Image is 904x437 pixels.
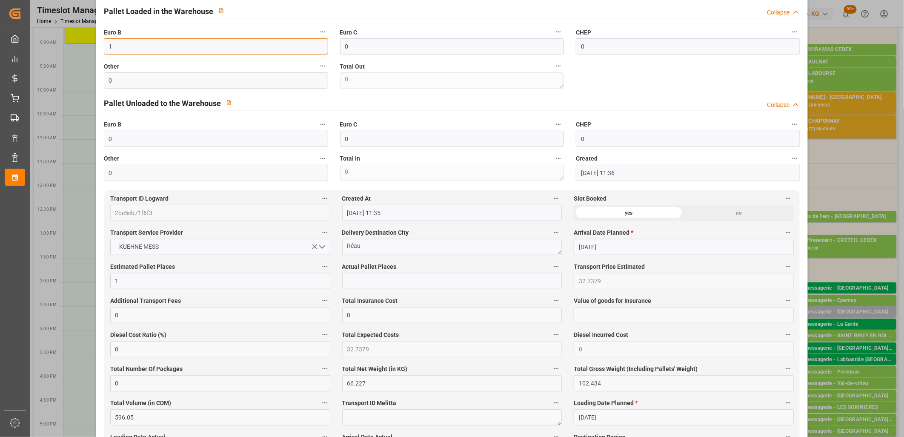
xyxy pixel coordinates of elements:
[574,296,651,305] span: Value of goods for Insurance
[221,95,237,111] button: View description
[574,331,628,339] span: Diesel Incurred Cost
[104,154,119,163] span: Other
[783,363,794,374] button: Total Gross Weight (Including Pallets' Weight)
[684,205,794,221] div: no
[319,261,330,272] button: Estimated Pallet Places
[576,28,591,37] span: CHEP
[789,153,800,164] button: Created
[551,261,562,272] button: Actual Pallet Places
[340,72,564,89] textarea: 0
[342,399,397,408] span: Transport ID Melitta
[110,365,183,374] span: Total Number Of Packages
[574,239,794,255] input: DD-MM-YYYY
[110,194,169,203] span: Transport ID Logward
[319,295,330,306] button: Additional Transport Fees
[110,296,181,305] span: Additional Transport Fees
[574,228,633,237] span: Arrival Date Planned
[340,165,564,181] textarea: 0
[104,120,121,129] span: Euro B
[340,28,358,37] span: Euro C
[574,365,698,374] span: Total Gross Weight (Including Pallets' Weight)
[317,60,328,72] button: Other
[553,26,564,37] button: Euro C
[551,227,562,238] button: Delivery Destination City
[342,194,371,203] span: Created At
[342,239,562,255] textarea: Réau
[104,6,213,17] h2: Pallet Loaded in the Warehouse
[789,119,800,130] button: CHEP
[783,295,794,306] button: Value of goods for Insurance
[576,165,800,181] input: DD-MM-YYYY HH:MM
[574,205,684,221] div: yes
[767,8,790,17] div: Collapse
[342,296,398,305] span: Total Insurance Cost
[783,193,794,204] button: Slot Booked
[553,60,564,72] button: Total Out
[576,154,598,163] span: Created
[576,120,591,129] span: CHEP
[110,228,183,237] span: Transport Service Provider
[110,262,175,271] span: Estimated Pallet Places
[783,329,794,340] button: Diesel Incurred Cost
[317,153,328,164] button: Other
[553,153,564,164] button: Total In
[340,62,365,71] span: Total Out
[551,295,562,306] button: Total Insurance Cost
[574,409,794,425] input: DD-MM-YYYY
[319,397,330,408] button: Total Volume (in CDM)
[319,193,330,204] button: Transport ID Logward
[115,242,163,251] span: KUEHNE MESS
[317,26,328,37] button: Euro B
[104,28,121,37] span: Euro B
[110,239,330,255] button: open menu
[783,261,794,272] button: Transport Price Estimated
[110,399,171,408] span: Total Volume (in CDM)
[574,194,606,203] span: Slot Booked
[213,3,229,19] button: View description
[317,119,328,130] button: Euro B
[342,262,397,271] span: Actual Pallet Places
[342,205,562,221] input: DD-MM-YYYY HH:MM
[342,365,408,374] span: Total Net Weight (in KG)
[319,227,330,238] button: Transport Service Provider
[551,397,562,408] button: Transport ID Melitta
[340,120,358,129] span: Euro C
[783,397,794,408] button: Loading Date Planned *
[342,331,399,339] span: Total Expected Costs
[319,363,330,374] button: Total Number Of Packages
[319,329,330,340] button: Diesel Cost Ratio (%)
[342,228,409,237] span: Delivery Destination City
[789,26,800,37] button: CHEP
[574,262,645,271] span: Transport Price Estimated
[104,98,221,109] h2: Pallet Unloaded to the Warehouse
[110,331,166,339] span: Diesel Cost Ratio (%)
[783,227,794,238] button: Arrival Date Planned *
[551,363,562,374] button: Total Net Weight (in KG)
[551,329,562,340] button: Total Expected Costs
[340,154,360,163] span: Total In
[574,399,638,408] span: Loading Date Planned
[553,119,564,130] button: Euro C
[551,193,562,204] button: Created At
[767,101,790,109] div: Collapse
[104,62,119,71] span: Other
